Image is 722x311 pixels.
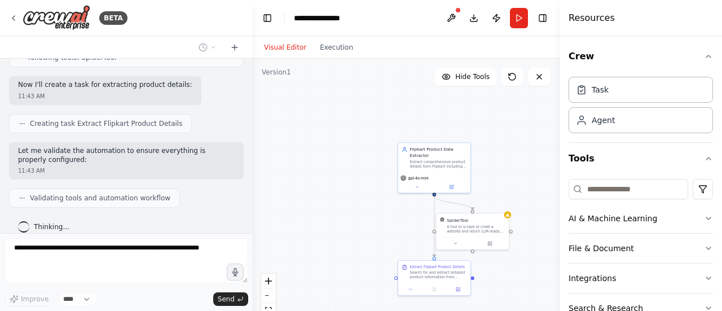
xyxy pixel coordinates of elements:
div: Version 1 [262,68,291,77]
div: Task [592,84,609,95]
h4: Resources [569,11,615,25]
button: Tools [569,143,713,174]
span: Thinking... [34,222,69,231]
button: zoom in [261,274,276,288]
button: Hide right sidebar [535,10,551,26]
span: Send [218,295,235,304]
button: Hide left sidebar [259,10,275,26]
img: Logo [23,5,90,30]
button: Send [213,292,248,306]
div: Flipkart Product Data Extractor [410,147,467,159]
button: Click to speak your automation idea [227,264,244,281]
span: Improve [21,295,49,304]
button: No output available [422,286,447,293]
button: Crew [569,41,713,72]
button: zoom out [261,288,276,303]
p: Let me validate the automation to ensure everything is properly configured: [18,147,235,164]
div: Extract Flipkart Product DetailsSearch for and extract detailed product information from Flipkart... [398,260,471,296]
button: Execution [313,41,360,54]
span: Hide Tools [455,72,490,81]
div: 11:43 AM [18,167,235,175]
div: SpiderTool [447,217,468,223]
button: Start a new chat [226,41,244,54]
button: Hide Tools [435,68,496,86]
button: AI & Machine Learning [569,204,713,233]
g: Edge from d305e027-2fe1-495b-b795-79b5220c0001 to 186c710b-68be-4b22-a546-2b1143cf939f [432,196,476,210]
div: BETA [99,11,127,25]
button: Open in side panel [448,286,468,293]
img: SpiderTool [440,217,444,222]
button: Improve [5,292,54,306]
span: Validating tools and automation workflow [30,194,170,203]
div: A tool to scrape or crawl a website and return LLM-ready content. [447,224,505,234]
span: Creating task Extract Flipkart Product Details [30,119,182,128]
div: Search for and extract detailed product information from Flipkart for the requested product: {pro... [410,270,467,280]
div: Extract Flipkart Product Details [410,264,465,269]
button: Open in side panel [473,240,507,247]
p: Now I'll create a task for extracting product details: [18,81,192,90]
div: Extract comprehensive product details from Flipkart including title, links, prices, offers, deliv... [410,160,467,169]
button: Switch to previous chat [194,41,221,54]
button: Visual Editor [257,41,313,54]
div: Agent [592,115,615,126]
button: Open in side panel [435,183,468,191]
nav: breadcrumb [294,12,350,24]
button: File & Document [569,234,713,263]
button: Integrations [569,264,713,293]
div: 11:43 AM [18,92,192,100]
div: SpiderToolSpiderToolA tool to scrape or crawl a website and return LLM-ready content. [436,213,509,250]
g: Edge from d305e027-2fe1-495b-b795-79b5220c0001 to 4f12d72a-a029-4f19-834e-578ca2157130 [432,196,437,257]
div: Flipkart Product Data ExtractorExtract comprehensive product details from Flipkart including titl... [398,142,471,193]
span: gpt-4o-mini [408,176,428,180]
div: Crew [569,72,713,142]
